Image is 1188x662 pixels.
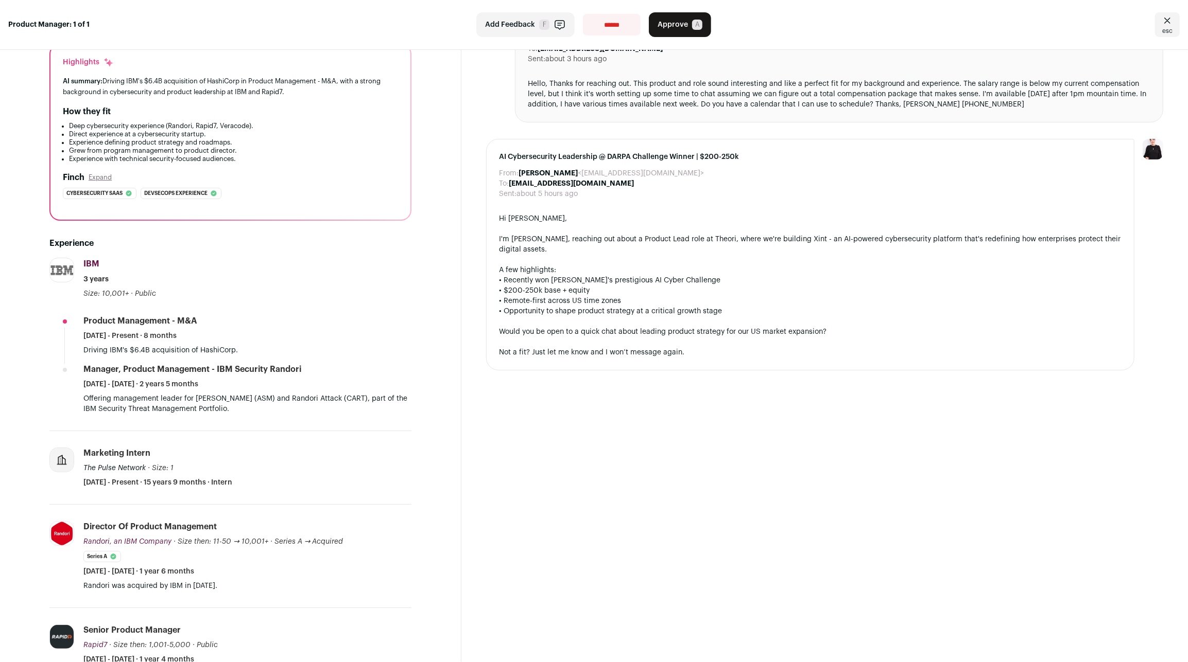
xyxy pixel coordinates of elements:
[69,130,398,138] li: Direct experience at a cybersecurity startup.
[193,640,195,650] span: ·
[63,78,102,84] span: AI summary:
[539,20,549,30] span: F
[528,79,1150,110] div: Hello, Thanks for reaching out. This product and role sound interesting and like a perfect fit fo...
[131,289,133,299] span: ·
[274,538,343,545] span: Series A → Acquired
[174,538,268,545] span: · Size then: 11-50 → 10,001+
[63,76,398,97] div: Driving IBM's $6.4B acquisition of HashiCorp in Product Management - M&A, with a strong backgroun...
[83,521,217,532] div: Director of Product Management
[197,641,218,649] span: Public
[1162,27,1173,35] span: esc
[692,20,702,30] span: A
[519,168,704,178] dd: <[EMAIL_ADDRESS][DOMAIN_NAME]>
[148,464,174,472] span: · Size: 1
[144,188,208,199] span: Devsecops experience
[69,122,398,130] li: Deep cybersecurity experience (Randori, Rapid7, Veracode).
[83,364,301,375] div: Manager, Product Management - IBM Security Randori
[528,54,545,64] dt: Sent:
[83,448,150,459] div: Marketing Intern
[499,178,509,189] dt: To:
[83,345,411,355] p: Driving IBM's $6.4B acquisition of HashiCorp.
[83,538,171,545] span: Randori, an IBM Company
[83,315,197,327] div: Product Management - M&A
[270,536,272,547] span: ·
[135,290,156,297] span: Public
[50,261,74,280] img: 0038dca3a6a3e627423967c21e8ceddaf504a38788d773c76dfe00ddd1842ed1.jpg
[516,189,578,199] dd: about 5 hours ago
[83,464,146,472] span: The Pulse Network
[509,180,634,187] b: [EMAIL_ADDRESS][DOMAIN_NAME]
[83,379,198,389] span: [DATE] - [DATE] · 2 years 5 months
[109,641,191,649] span: · Size then: 1,001-5,000
[499,213,1122,357] div: Hi [PERSON_NAME], I'm [PERSON_NAME], reaching out about a Product Lead role at Theori, where we'r...
[545,54,607,64] dd: about 3 hours ago
[83,260,99,268] span: IBM
[83,274,109,284] span: 3 years
[69,155,398,163] li: Experience with technical security-focused audiences.
[476,12,575,37] button: Add Feedback F
[649,12,711,37] button: Approve A
[83,641,107,649] span: Rapid7
[49,237,411,249] h2: Experience
[83,551,121,562] li: Series A
[83,581,411,591] p: Randori was acquired by IBM in [DATE].
[499,168,519,178] dt: From:
[499,152,1122,162] span: AI Cybersecurity Leadership @ DARPA Challenge Winner | $200-250k
[658,20,688,30] span: Approve
[50,625,74,649] img: 3f29991b49deb5a7e63089066ac72ce19ba4c87511b6cdc550713e0b9441dd6c.jpg
[69,138,398,147] li: Experience defining product strategy and roadmaps.
[63,171,84,184] h2: Finch
[66,188,123,199] span: Cybersecurity saas
[63,57,114,67] div: Highlights
[50,521,74,546] img: 351c1e810e90c121f146715ed433eb79c6495f0df6d3161ea30a87f22f596a7e
[83,566,194,577] span: [DATE] - [DATE] · 1 year 6 months
[83,393,411,414] p: Offering management leader for [PERSON_NAME] (ASM) and Randori Attack (CART), part of the IBM Sec...
[63,105,111,118] h2: How they fit
[499,189,516,199] dt: Sent:
[89,173,112,182] button: Expand
[83,477,232,488] span: [DATE] - Present · 15 years 9 months · Intern
[1143,139,1163,159] img: 9240684-medium_jpg
[69,147,398,155] li: Grew from program management to product director.
[83,624,181,636] div: Senior Product Manager
[485,20,535,30] span: Add Feedback
[83,331,177,341] span: [DATE] - Present · 8 months
[83,290,129,297] span: Size: 10,001+
[8,20,90,30] strong: Product Manager: 1 of 1
[1155,12,1180,37] a: Close
[519,170,578,177] b: [PERSON_NAME]
[50,448,74,472] img: company-logo-placeholder-414d4e2ec0e2ddebbe968bf319fdfe5acfe0c9b87f798d344e800bc9a89632a0.png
